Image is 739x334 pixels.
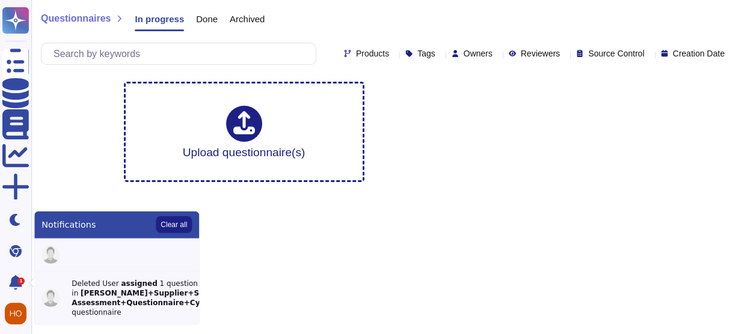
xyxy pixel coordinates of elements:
[588,49,644,58] span: Source Control
[41,219,96,231] span: Notifications
[464,49,492,58] span: Owners
[183,106,305,158] div: Upload questionnaire(s)
[2,300,35,327] button: user
[41,246,60,264] img: user
[5,303,26,324] img: user
[34,238,199,272] button: user
[673,49,725,58] span: Creation Date
[72,289,253,307] strong: [PERSON_NAME]+Supplier+Self Assessment+Questionnaire+Cyber+Security
[417,49,435,58] span: Tags
[72,279,253,317] div: Deleted User 1 question to your team in questionnaire
[121,279,157,288] strong: assigned
[34,272,199,324] button: userDeleted User assigned 1 question to your team in [PERSON_NAME]+Supplier+Self Assessment+Quest...
[521,49,560,58] span: Reviewers
[41,14,111,23] span: Questionnaires
[17,278,25,285] div: 1
[41,289,60,307] img: user
[48,43,316,64] input: Search by keywords
[230,14,265,23] span: Archived
[156,216,192,233] button: Clear all
[196,14,218,23] span: Done
[135,14,184,23] span: In progress
[356,49,389,58] span: Products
